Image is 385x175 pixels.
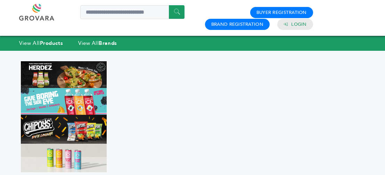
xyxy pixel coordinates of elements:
strong: Brands [99,40,117,47]
a: Brand Registration [211,21,263,27]
a: Buyer Registration [256,9,307,16]
a: Login [291,21,306,27]
a: View AllProducts [19,40,63,47]
img: Marketplace Top Banner 3 [21,115,107,143]
strong: Products [40,40,63,47]
a: View AllBrands [78,40,117,47]
input: Search a product or brand... [80,5,185,19]
img: Marketplace Top Banner 2 [21,88,107,115]
img: Marketplace Top Banner 4 [21,144,107,172]
img: Marketplace Top Banner 1 [21,61,107,88]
